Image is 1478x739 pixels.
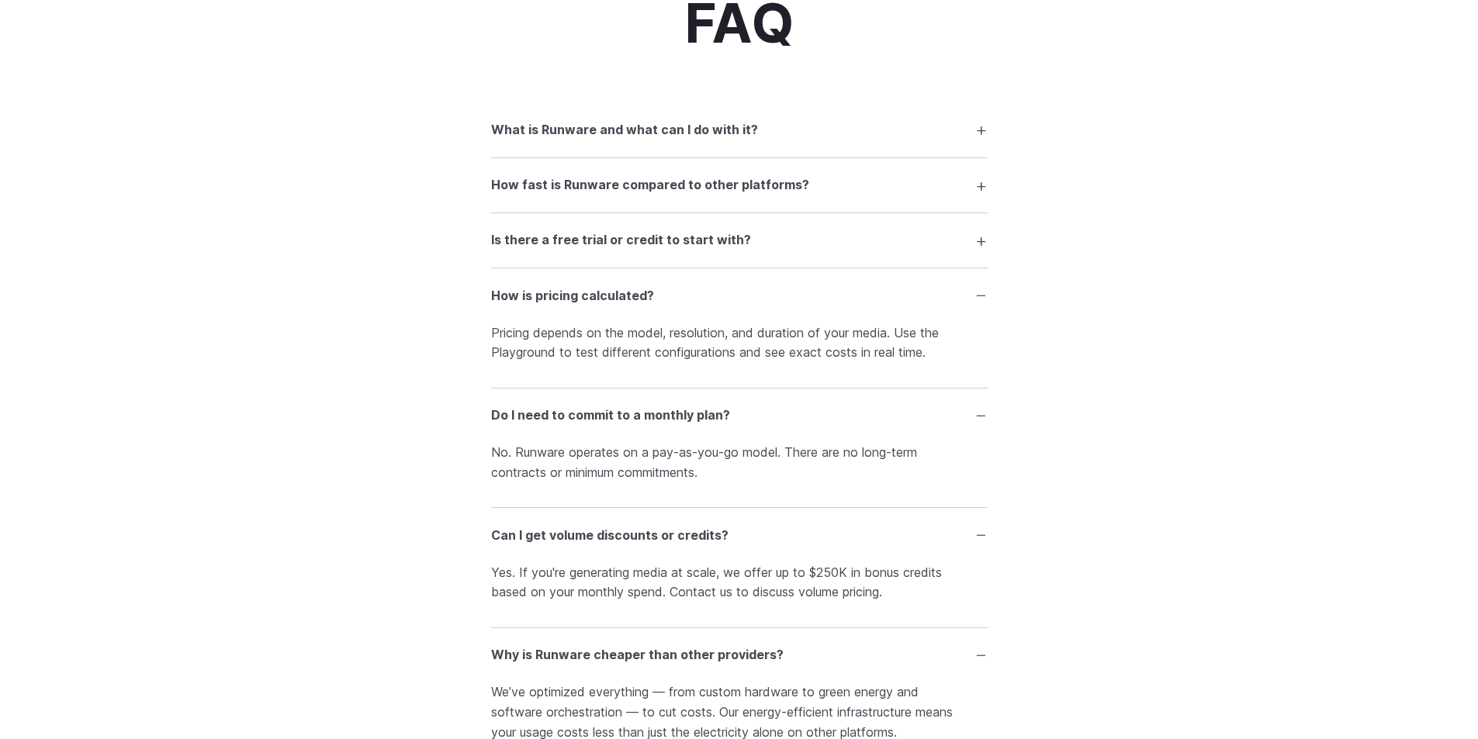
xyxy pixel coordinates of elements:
[491,175,809,195] h3: How fast is Runware compared to other platforms?
[491,563,988,603] p: Yes. If you're generating media at scale, we offer up to $250K in bonus credits based on your mon...
[491,526,729,546] h3: Can I get volume discounts or credits?
[491,120,758,140] h3: What is Runware and what can I do with it?
[491,641,988,670] summary: Why is Runware cheaper than other providers?
[491,286,654,306] h3: How is pricing calculated?
[491,406,730,426] h3: Do I need to commit to a monthly plan?
[491,401,988,430] summary: Do I need to commit to a monthly plan?
[491,226,988,255] summary: Is there a free trial or credit to start with?
[491,323,988,363] p: Pricing depends on the model, resolution, and duration of your media. Use the Playground to test ...
[491,171,988,200] summary: How fast is Runware compared to other platforms?
[491,281,988,310] summary: How is pricing calculated?
[491,645,784,665] h3: Why is Runware cheaper than other providers?
[491,520,988,550] summary: Can I get volume discounts or credits?
[491,115,988,144] summary: What is Runware and what can I do with it?
[491,443,988,482] p: No. Runware operates on a pay-as-you-go model. There are no long-term contracts or minimum commit...
[491,230,751,250] h3: Is there a free trial or credit to start with?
